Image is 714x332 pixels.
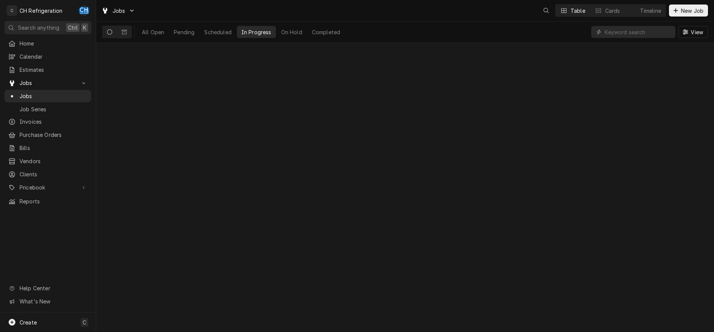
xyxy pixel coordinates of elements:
[640,7,661,15] div: Timeline
[5,103,91,115] a: Job Series
[20,39,87,47] span: Home
[79,5,89,16] div: CH
[7,5,17,16] div: C
[20,92,87,100] span: Jobs
[571,7,585,15] div: Table
[79,5,89,16] div: Chris Hiraga's Avatar
[20,66,87,74] span: Estimates
[68,24,78,32] span: Ctrl
[5,142,91,154] a: Bills
[18,24,59,32] span: Search anything
[5,168,91,180] a: Clients
[20,183,76,191] span: Pricebook
[669,5,708,17] button: New Job
[20,105,87,113] span: Job Series
[5,21,91,34] button: Search anythingCtrlK
[5,295,91,308] a: Go to What's New
[605,7,620,15] div: Cards
[5,115,91,128] a: Invoices
[5,181,91,194] a: Go to Pricebook
[98,5,138,17] a: Go to Jobs
[689,28,705,36] span: View
[5,155,91,167] a: Vendors
[5,282,91,294] a: Go to Help Center
[20,284,87,292] span: Help Center
[540,5,552,17] button: Open search
[20,53,87,61] span: Calendar
[679,7,705,15] span: New Job
[142,28,164,36] div: All Open
[5,50,91,63] a: Calendar
[605,26,672,38] input: Keyword search
[20,79,76,87] span: Jobs
[5,77,91,89] a: Go to Jobs
[20,157,87,165] span: Vendors
[5,90,91,102] a: Jobs
[312,28,340,36] div: Completed
[5,195,91,208] a: Reports
[5,129,91,141] a: Purchase Orders
[20,297,87,305] span: What's New
[281,28,302,36] div: On Hold
[83,24,86,32] span: K
[20,170,87,178] span: Clients
[678,26,708,38] button: View
[5,64,91,76] a: Estimates
[241,28,271,36] div: In Progress
[5,37,91,50] a: Home
[20,319,37,326] span: Create
[20,7,63,15] div: CH Refrigeration
[20,144,87,152] span: Bills
[20,197,87,205] span: Reports
[174,28,194,36] div: Pending
[204,28,231,36] div: Scheduled
[83,318,86,326] span: C
[20,118,87,126] span: Invoices
[113,7,125,15] span: Jobs
[20,131,87,139] span: Purchase Orders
